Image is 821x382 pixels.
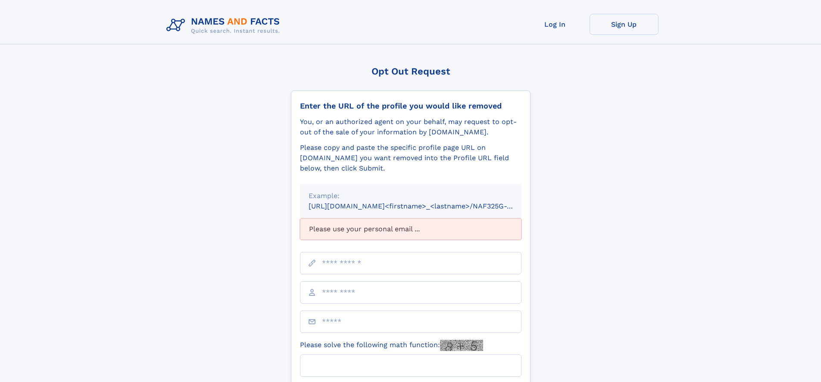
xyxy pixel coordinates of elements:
div: Enter the URL of the profile you would like removed [300,101,521,111]
div: Please use your personal email ... [300,218,521,240]
img: Logo Names and Facts [163,14,287,37]
div: You, or an authorized agent on your behalf, may request to opt-out of the sale of your informatio... [300,117,521,137]
div: Please copy and paste the specific profile page URL on [DOMAIN_NAME] you want removed into the Pr... [300,143,521,174]
div: Opt Out Request [291,66,531,77]
div: Example: [309,191,513,201]
label: Please solve the following math function: [300,340,483,351]
a: Log In [521,14,590,35]
small: [URL][DOMAIN_NAME]<firstname>_<lastname>/NAF325G-xxxxxxxx [309,202,538,210]
a: Sign Up [590,14,659,35]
